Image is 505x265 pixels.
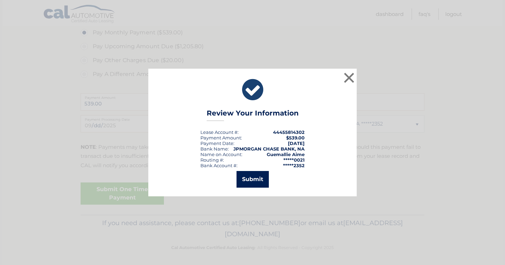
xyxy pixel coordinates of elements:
div: Name on Account: [200,152,242,157]
span: [DATE] [288,140,305,146]
h3: Review Your Information [207,109,299,121]
div: Bank Account #: [200,163,238,168]
button: × [342,71,356,85]
span: Payment Date [200,140,233,146]
div: : [200,140,234,146]
span: $539.00 [286,135,305,140]
strong: Guemallie Aime [267,152,305,157]
div: Payment Amount: [200,135,242,140]
button: Submit [237,171,269,188]
div: Routing #: [200,157,224,163]
div: Lease Account #: [200,129,239,135]
div: Bank Name: [200,146,229,152]
strong: JPMORGAN CHASE BANK, NA [233,146,305,152]
strong: 44455814302 [273,129,305,135]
